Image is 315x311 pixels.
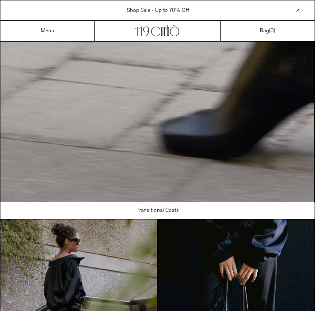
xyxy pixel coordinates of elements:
span: ) [270,27,275,35]
a: Shop Sale - Up to 70% Off [127,7,189,14]
a: Bag() [260,27,275,35]
video: Your browser does not support the video tag. [0,42,315,202]
a: Transitional Coats [0,202,315,219]
span: 0 [270,27,273,35]
a: Your browser does not support the video tag. [0,197,315,204]
a: Menu [41,27,54,35]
